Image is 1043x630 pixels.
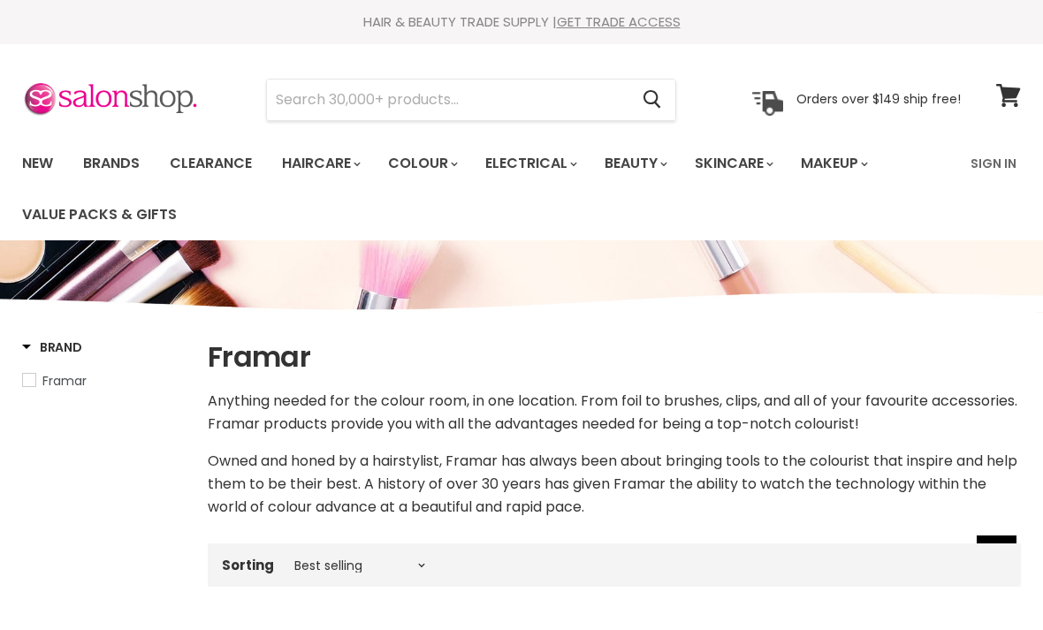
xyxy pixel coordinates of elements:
a: Beauty [591,145,678,182]
a: Makeup [788,145,879,182]
span: Framar [42,372,87,390]
a: Haircare [269,145,371,182]
button: Search [628,80,675,120]
a: Colour [375,145,468,182]
a: Value Packs & Gifts [9,196,190,233]
label: Sorting [222,558,274,573]
p: Orders over $149 ship free! [796,91,961,107]
a: New [9,145,66,182]
a: Framar [22,371,186,391]
a: GET TRADE ACCESS [557,12,681,31]
ul: Main menu [9,138,960,240]
p: Anything needed for the colour room, in one location. From foil to brushes, clips, and all of you... [208,390,1021,436]
a: Sign In [960,145,1027,182]
a: Brands [70,145,153,182]
h1: Framar [208,338,1021,376]
h3: Brand [22,338,82,356]
p: Owned and honed by a hairstylist, Framar has always been about bringing tools to the colourist th... [208,450,1021,519]
input: Search [267,80,628,120]
a: Clearance [156,145,265,182]
a: Skincare [681,145,784,182]
form: Product [266,79,676,121]
a: Electrical [472,145,588,182]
